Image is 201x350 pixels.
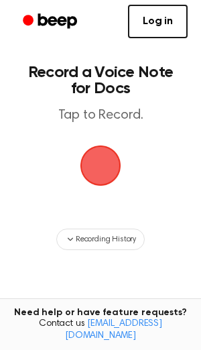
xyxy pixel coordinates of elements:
img: Beep Logo [80,145,121,186]
a: Log in [128,5,188,38]
button: Recording History [56,229,145,250]
span: Recording History [76,233,136,245]
h1: Record a Voice Note for Docs [24,64,177,97]
p: Tap to Record. [24,107,177,124]
a: Beep [13,9,89,35]
a: [EMAIL_ADDRESS][DOMAIN_NAME] [65,319,162,341]
span: Contact us [8,318,193,342]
